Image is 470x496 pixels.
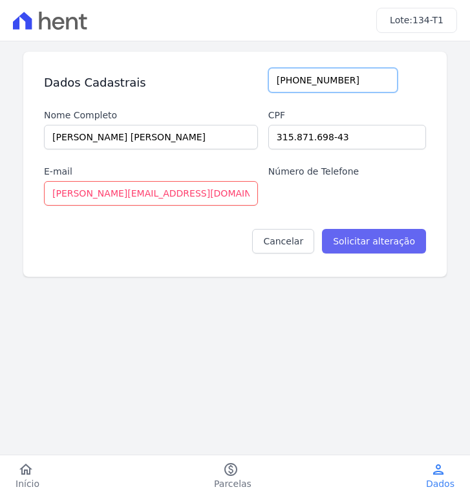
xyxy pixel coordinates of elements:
[214,477,251,490] span: Parcelas
[412,15,443,25] span: 134-T1
[322,229,426,253] input: Solicitar alteração
[390,14,443,27] h3: Lote:
[268,109,426,122] label: Cpf
[44,109,258,122] label: Nome Completo
[252,229,314,253] a: Cancelar
[18,462,34,477] i: home
[431,462,446,477] i: person
[411,462,470,490] a: personDados
[44,75,146,91] h3: Dados Cadastrais
[268,165,359,178] label: Número de Telefone
[426,477,454,490] span: Dados
[44,165,258,178] label: E-mail
[198,462,267,490] a: paidParcelas
[16,477,39,490] span: Início
[223,462,239,477] i: paid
